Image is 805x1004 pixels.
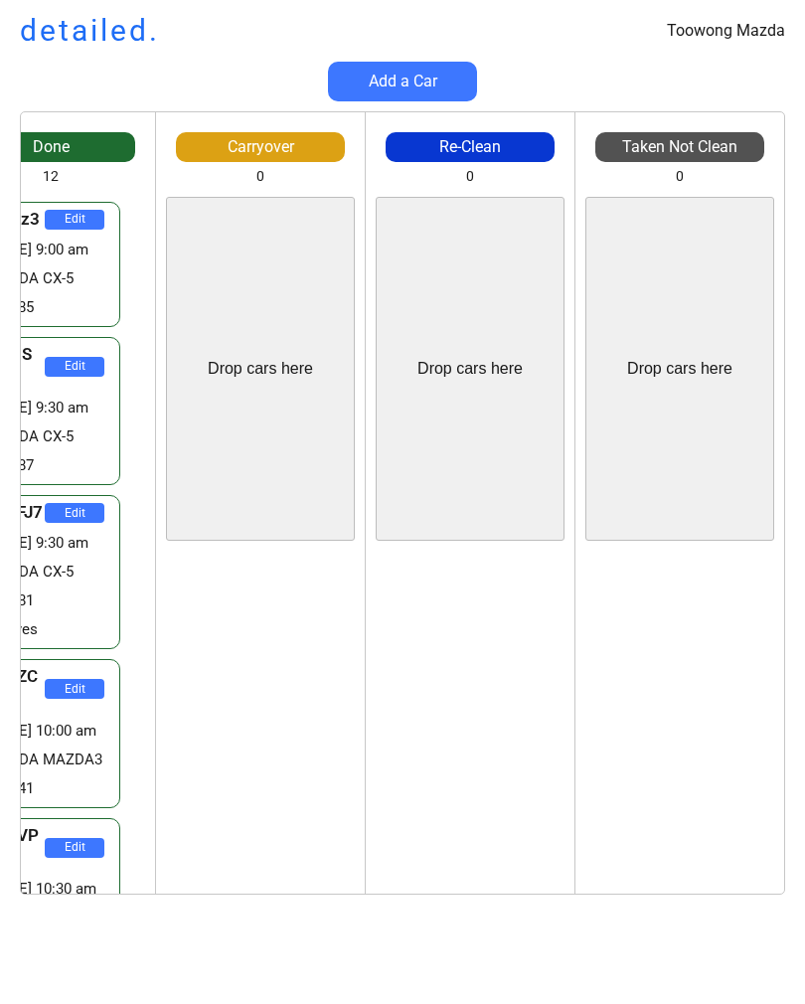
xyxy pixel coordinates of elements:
button: Edit [45,210,104,230]
div: Drop cars here [417,358,523,380]
div: 0 [466,167,474,187]
div: Taken Not Clean [595,136,764,158]
button: Edit [45,838,104,858]
button: Add a Car [328,62,477,101]
div: Drop cars here [627,358,732,380]
div: Toowong Mazda [667,20,785,42]
div: 0 [676,167,684,187]
div: 12 [43,167,59,187]
div: Carryover [176,136,345,158]
h1: detailed. [20,10,160,52]
button: Edit [45,357,104,377]
div: Drop cars here [208,358,313,380]
button: Edit [45,679,104,699]
div: 0 [256,167,264,187]
div: Re-Clean [386,136,555,158]
button: Edit [45,503,104,523]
